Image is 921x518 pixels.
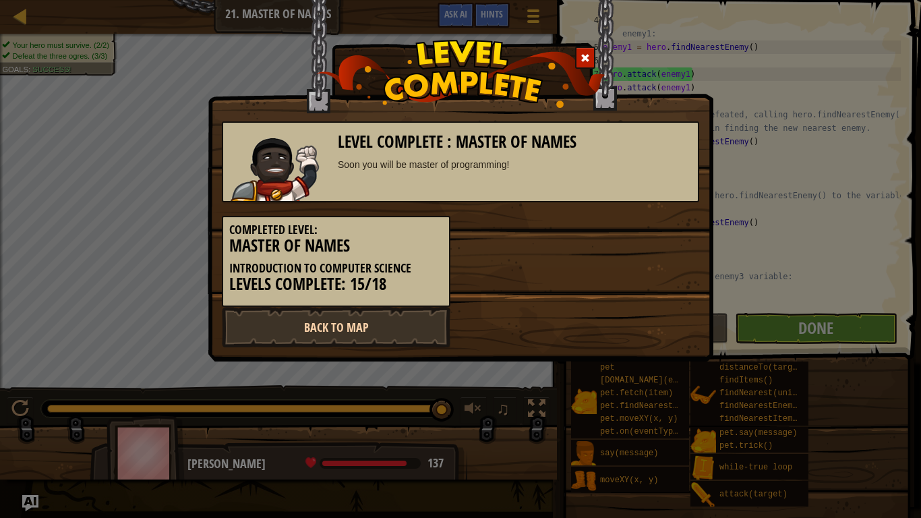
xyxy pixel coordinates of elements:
[230,138,320,201] img: champion.png
[338,133,692,151] h3: Level Complete : Master of Names
[229,237,443,255] h3: Master of Names
[338,158,692,171] div: Soon you will be master of programming!
[229,275,443,293] h3: Levels Complete: 15/18
[229,262,443,275] h5: Introduction to Computer Science
[222,307,450,347] a: Back to Map
[229,223,443,237] h5: Completed Level:
[316,40,605,108] img: level_complete.png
